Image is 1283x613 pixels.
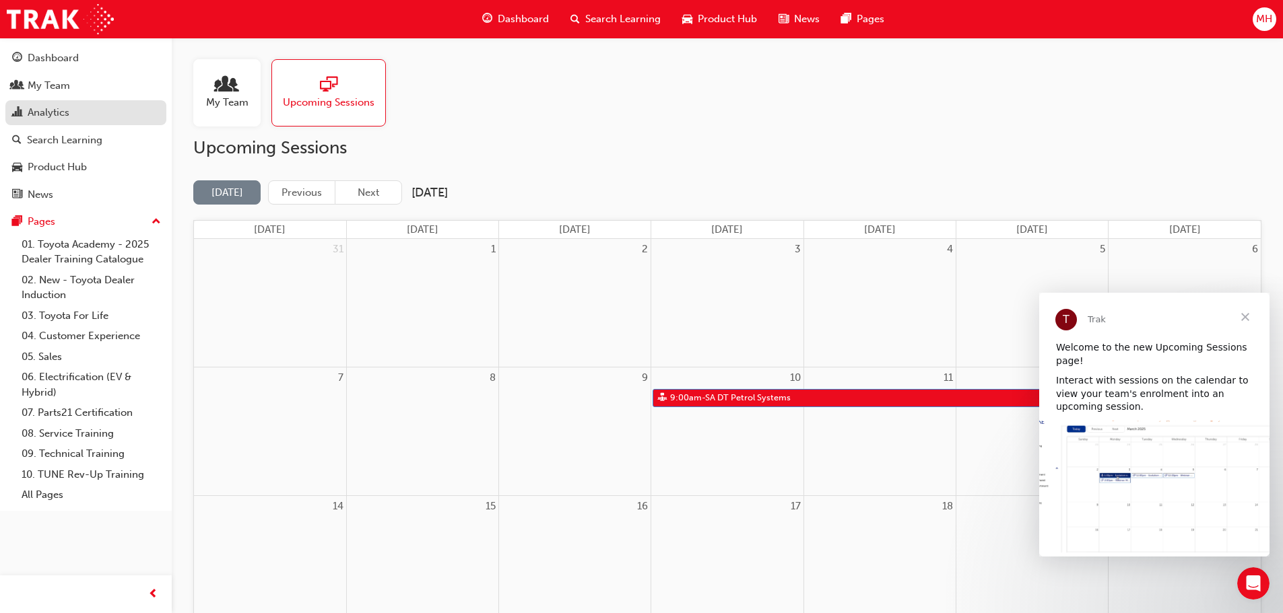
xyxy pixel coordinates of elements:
[5,46,166,71] a: Dashboard
[671,5,768,33] a: car-iconProduct Hub
[206,95,249,110] span: My Team
[5,209,166,234] button: Pages
[7,4,114,34] img: Trak
[639,367,651,388] a: September 9, 2025
[16,464,166,485] a: 10. TUNE Rev-Up Training
[1256,11,1272,27] span: MH
[1109,239,1261,367] td: September 6, 2025
[794,11,820,27] span: News
[28,50,79,66] div: Dashboard
[320,76,337,95] span: sessionType_ONLINE_URL-icon
[787,367,803,388] a: September 10, 2025
[1016,223,1048,236] span: [DATE]
[5,100,166,125] a: Analytics
[283,95,374,110] span: Upcoming Sessions
[12,189,22,201] span: news-icon
[768,5,830,33] a: news-iconNews
[28,78,70,94] div: My Team
[16,367,166,402] a: 06. Electrification (EV & Hybrid)
[27,133,102,148] div: Search Learning
[330,239,346,260] a: August 31, 2025
[709,221,746,239] a: Wednesday
[16,326,166,347] a: 04. Customer Experience
[1166,221,1204,239] a: Saturday
[16,402,166,423] a: 07. Parts21 Certification
[148,586,158,603] span: prev-icon
[16,234,166,270] a: 01. Toyota Academy - 2025 Dealer Training Catalogue
[498,11,549,27] span: Dashboard
[152,213,161,231] span: up-icon
[499,367,651,495] td: September 9, 2025
[346,367,498,495] td: September 8, 2025
[803,239,956,367] td: September 4, 2025
[16,347,166,367] a: 05. Sales
[194,367,346,495] td: September 7, 2025
[956,367,1108,495] td: September 12, 2025
[483,496,498,517] a: September 15, 2025
[12,135,22,147] span: search-icon
[5,73,166,98] a: My Team
[407,223,438,236] span: [DATE]
[857,11,884,27] span: Pages
[556,221,593,239] a: Tuesday
[830,5,895,33] a: pages-iconPages
[1249,239,1261,260] a: September 6, 2025
[16,443,166,464] a: 09. Technical Training
[330,496,346,517] a: September 14, 2025
[16,484,166,505] a: All Pages
[268,180,335,205] button: Previous
[193,59,271,127] a: My Team
[639,239,651,260] a: September 2, 2025
[5,128,166,153] a: Search Learning
[1014,221,1051,239] a: Friday
[792,239,803,260] a: September 3, 2025
[803,367,956,495] td: September 11, 2025
[12,216,22,228] span: pages-icon
[1237,567,1270,600] iframe: Intercom live chat
[218,76,236,95] span: people-icon
[487,367,498,388] a: September 8, 2025
[335,367,346,388] a: September 7, 2025
[251,221,288,239] a: Sunday
[941,367,956,388] a: September 11, 2025
[5,43,166,209] button: DashboardMy TeamAnalyticsSearch LearningProduct HubNews
[651,239,803,367] td: September 3, 2025
[651,367,803,495] td: September 10, 2025
[788,496,803,517] a: September 17, 2025
[560,5,671,33] a: search-iconSearch Learning
[1097,239,1108,260] a: September 5, 2025
[346,239,498,367] td: September 1, 2025
[335,180,402,205] button: Next
[841,11,851,28] span: pages-icon
[669,390,791,406] span: 9:00am - SA DT Petrol Systems
[944,239,956,260] a: September 4, 2025
[271,59,397,127] a: Upcoming Sessions
[861,221,898,239] a: Thursday
[1039,293,1270,556] iframe: Intercom live chat message
[412,185,448,201] h2: [DATE]
[488,239,498,260] a: September 1, 2025
[28,187,53,203] div: News
[499,239,651,367] td: September 2, 2025
[28,214,55,229] div: Pages
[254,223,286,236] span: [DATE]
[28,159,87,175] div: Product Hub
[28,105,69,120] div: Analytics
[5,182,166,207] a: News
[482,11,492,28] span: guage-icon
[634,496,651,517] a: September 16, 2025
[12,107,22,119] span: chart-icon
[682,11,692,28] span: car-icon
[193,137,1261,159] h2: Upcoming Sessions
[1169,223,1201,236] span: [DATE]
[12,161,22,174] span: car-icon
[16,305,166,326] a: 03. Toyota For Life
[16,270,166,305] a: 02. New - Toyota Dealer Induction
[194,239,346,367] td: August 31, 2025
